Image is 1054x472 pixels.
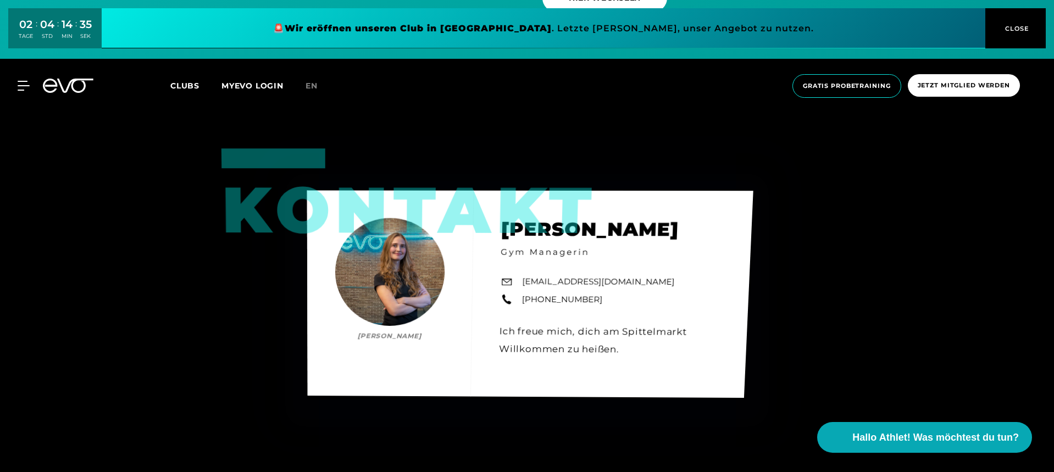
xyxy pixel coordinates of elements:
[170,81,199,91] span: Clubs
[522,276,675,288] a: [EMAIL_ADDRESS][DOMAIN_NAME]
[221,81,284,91] a: MYEVO LOGIN
[19,32,33,40] div: TAGE
[80,32,92,40] div: SEK
[1002,24,1029,34] span: CLOSE
[985,8,1046,48] button: CLOSE
[170,80,221,91] a: Clubs
[36,18,37,47] div: :
[817,422,1032,453] button: Hallo Athlet! Was möchtest du tun?
[57,18,59,47] div: :
[62,16,73,32] div: 14
[306,81,318,91] span: en
[40,16,54,32] div: 04
[19,16,33,32] div: 02
[75,18,77,47] div: :
[62,32,73,40] div: MIN
[306,80,331,92] a: en
[852,430,1019,445] span: Hallo Athlet! Was möchtest du tun?
[789,74,905,98] a: Gratis Probetraining
[40,32,54,40] div: STD
[918,81,1010,90] span: Jetzt Mitglied werden
[905,74,1023,98] a: Jetzt Mitglied werden
[80,16,92,32] div: 35
[803,81,891,91] span: Gratis Probetraining
[522,293,603,306] a: [PHONE_NUMBER]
